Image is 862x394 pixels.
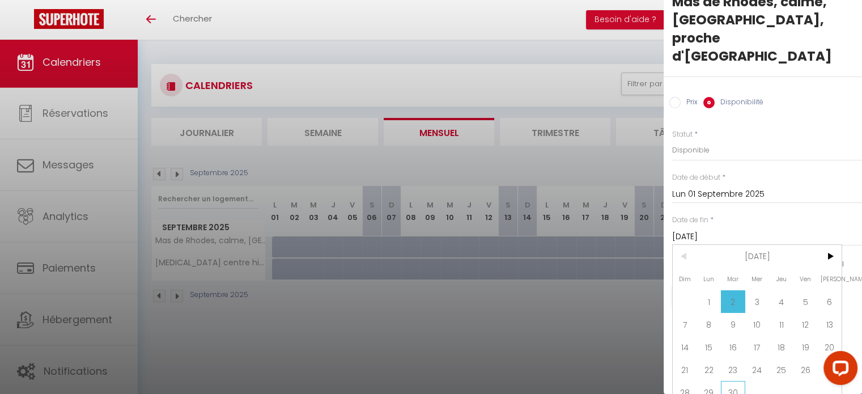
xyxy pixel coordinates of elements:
span: 14 [673,336,697,358]
span: 9 [721,313,745,336]
span: 5 [793,290,818,313]
span: 4 [769,290,793,313]
span: 22 [697,358,721,381]
span: 23 [721,358,745,381]
span: 12 [793,313,818,336]
span: Jeu [769,268,793,290]
label: Disponibilité [715,97,763,109]
span: Lun [697,268,721,290]
span: 10 [745,313,770,336]
span: < [673,245,697,268]
span: 7 [673,313,697,336]
span: Mer [745,268,770,290]
span: > [817,245,842,268]
span: 26 [793,358,818,381]
span: 25 [769,358,793,381]
label: Date de fin [672,215,708,226]
span: 18 [769,336,793,358]
iframe: LiveChat chat widget [814,346,862,394]
label: Statut [672,129,693,140]
label: Date de début [672,172,720,183]
label: Prix [681,97,698,109]
span: 20 [817,336,842,358]
span: 6 [817,290,842,313]
span: 15 [697,336,721,358]
span: 1 [697,290,721,313]
span: 24 [745,358,770,381]
span: Ven [793,268,818,290]
span: [DATE] [697,245,818,268]
span: Mar [721,268,745,290]
span: 8 [697,313,721,336]
span: Dim [673,268,697,290]
span: 3 [745,290,770,313]
span: 16 [721,336,745,358]
span: 13 [817,313,842,336]
span: 11 [769,313,793,336]
span: [PERSON_NAME] [817,268,842,290]
span: 21 [673,358,697,381]
span: 17 [745,336,770,358]
span: 19 [793,336,818,358]
span: 2 [721,290,745,313]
